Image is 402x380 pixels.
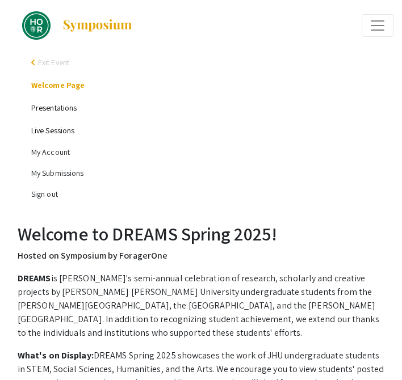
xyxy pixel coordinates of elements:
[18,272,51,284] strong: DREAMS
[9,329,48,371] iframe: Chat
[62,19,133,32] img: Symposium by ForagerOne
[31,125,74,136] a: Live Sessions
[18,349,94,361] strong: What's on Display:
[31,142,393,163] li: My Account
[31,103,77,113] a: Presentations
[31,184,393,205] li: Sign out
[18,249,384,263] p: Hosted on Symposium by ForagerOne
[18,272,384,340] p: is [PERSON_NAME]'s semi-annual celebration of research, scholarly and creative projects by [PERSO...
[31,59,38,66] div: arrow_back_ios
[18,223,384,244] h2: Welcome to DREAMS Spring 2025!
[31,163,393,184] li: My Submissions
[9,11,133,40] a: DREAMS Spring 2025
[31,80,85,90] a: Welcome Page
[362,14,393,37] button: Expand or Collapse Menu
[22,11,51,40] img: DREAMS Spring 2025
[38,57,69,67] span: Exit Event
